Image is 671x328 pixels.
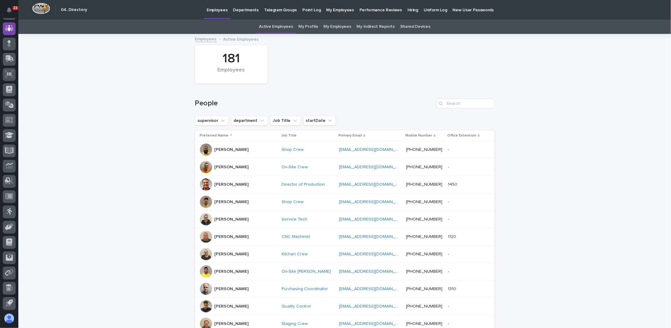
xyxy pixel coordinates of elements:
p: [PERSON_NAME] [215,147,249,152]
p: [PERSON_NAME] [215,252,249,257]
a: [EMAIL_ADDRESS][DOMAIN_NAME] [339,287,408,291]
p: - [448,146,450,152]
a: Shared Devices [400,20,430,34]
a: [EMAIL_ADDRESS][DOMAIN_NAME] [339,165,408,169]
p: 1120 [448,233,457,239]
a: [PHONE_NUMBER] [406,304,442,308]
a: [PHONE_NUMBER] [406,287,442,291]
p: - [448,303,450,309]
a: [EMAIL_ADDRESS][DOMAIN_NAME] [339,252,408,256]
tr: [PERSON_NAME]Director of Production [EMAIL_ADDRESS][DOMAIN_NAME] [PHONE_NUMBER]14501450 [195,176,495,193]
a: [EMAIL_ADDRESS][DOMAIN_NAME] [339,304,408,308]
a: [EMAIL_ADDRESS][DOMAIN_NAME] [339,182,408,187]
a: [PHONE_NUMBER] [406,165,442,169]
p: [PERSON_NAME] [215,304,249,309]
button: users-avatar [3,312,16,325]
a: CNC Machinist [282,234,310,239]
a: Active Employees [259,20,293,34]
a: [EMAIL_ADDRESS][DOMAIN_NAME] [339,148,408,152]
p: - [448,250,450,257]
tr: [PERSON_NAME]Kitchen Crew [EMAIL_ADDRESS][DOMAIN_NAME] [PHONE_NUMBER]-- [195,246,495,263]
button: supervisor [195,116,229,126]
a: Shop Crew [282,199,304,205]
a: [EMAIL_ADDRESS][DOMAIN_NAME] [339,200,408,204]
a: [PHONE_NUMBER] [406,322,442,326]
a: [PHONE_NUMBER] [406,269,442,274]
a: [EMAIL_ADDRESS][DOMAIN_NAME] [339,322,408,326]
p: [PERSON_NAME] [215,321,249,326]
img: Workspace Logo [32,3,50,14]
h1: People [195,99,434,108]
a: [EMAIL_ADDRESS][DOMAIN_NAME] [339,235,408,239]
tr: [PERSON_NAME]Shop Crew [EMAIL_ADDRESS][DOMAIN_NAME] [PHONE_NUMBER]-- [195,193,495,211]
a: [PHONE_NUMBER] [406,235,442,239]
p: - [448,320,450,326]
p: [PERSON_NAME] [215,286,249,292]
p: Active Employees [223,35,259,42]
p: [PERSON_NAME] [215,269,249,274]
button: Job Title [270,116,301,126]
a: [PHONE_NUMBER] [406,217,442,221]
h2: 04. Directory [61,7,87,13]
a: Shop Crew [282,147,304,152]
p: 1450 [448,181,459,187]
tr: [PERSON_NAME]On-Site [PERSON_NAME] [EMAIL_ADDRESS][DOMAIN_NAME] [PHONE_NUMBER]-- [195,263,495,280]
div: Employees [205,67,257,80]
a: My Indirect Reports [357,20,395,34]
p: Mobile Number [405,132,432,139]
p: [PERSON_NAME] [215,199,249,205]
p: 23 [13,6,17,10]
button: department [231,116,268,126]
p: Job Title [281,132,297,139]
tr: [PERSON_NAME]On-Site Crew [EMAIL_ADDRESS][DOMAIN_NAME] [PHONE_NUMBER]-- [195,159,495,176]
a: Quality Control [282,304,311,309]
tr: [PERSON_NAME]CNC Machinist [EMAIL_ADDRESS][DOMAIN_NAME] [PHONE_NUMBER]11201120 [195,228,495,246]
a: Director of Production [282,182,325,187]
tr: [PERSON_NAME]Purchasing Coordinator [EMAIL_ADDRESS][DOMAIN_NAME] [PHONE_NUMBER]13101310 [195,280,495,298]
p: 1310 [448,285,457,292]
button: Notifications [3,4,16,16]
p: [PERSON_NAME] [215,217,249,222]
p: [PERSON_NAME] [215,165,249,170]
p: - [448,268,450,274]
a: [PHONE_NUMBER] [406,252,442,256]
tr: [PERSON_NAME]Service Tech [EMAIL_ADDRESS][DOMAIN_NAME] [PHONE_NUMBER]-- [195,211,495,228]
p: Primary Email [338,132,362,139]
a: Kitchen Crew [282,252,308,257]
a: [EMAIL_ADDRESS][DOMAIN_NAME] [339,217,408,221]
div: 181 [205,51,257,66]
p: [PERSON_NAME] [215,182,249,187]
p: - [448,163,450,170]
tr: [PERSON_NAME]Shop Crew [EMAIL_ADDRESS][DOMAIN_NAME] [PHONE_NUMBER]-- [195,141,495,159]
a: [PHONE_NUMBER] [406,182,442,187]
a: Employees [195,35,217,42]
a: [PHONE_NUMBER] [406,148,442,152]
a: My Profile [299,20,318,34]
button: startDate [303,116,336,126]
a: On-Site [PERSON_NAME] [282,269,331,274]
div: Notifications23 [8,7,16,17]
p: - [448,198,450,205]
a: Service Tech [282,217,307,222]
p: Office Extension [447,132,476,139]
a: Purchasing Coordinator [282,286,328,292]
a: Staging Crew [282,321,308,326]
input: Search [437,99,495,108]
tr: [PERSON_NAME]Quality Control [EMAIL_ADDRESS][DOMAIN_NAME] [PHONE_NUMBER]-- [195,298,495,315]
p: Preferred Name [200,132,229,139]
a: [EMAIL_ADDRESS][DOMAIN_NAME] [339,269,408,274]
a: On-Site Crew [282,165,308,170]
a: [PHONE_NUMBER] [406,200,442,204]
a: My Employees [323,20,351,34]
p: [PERSON_NAME] [215,234,249,239]
p: - [448,216,450,222]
